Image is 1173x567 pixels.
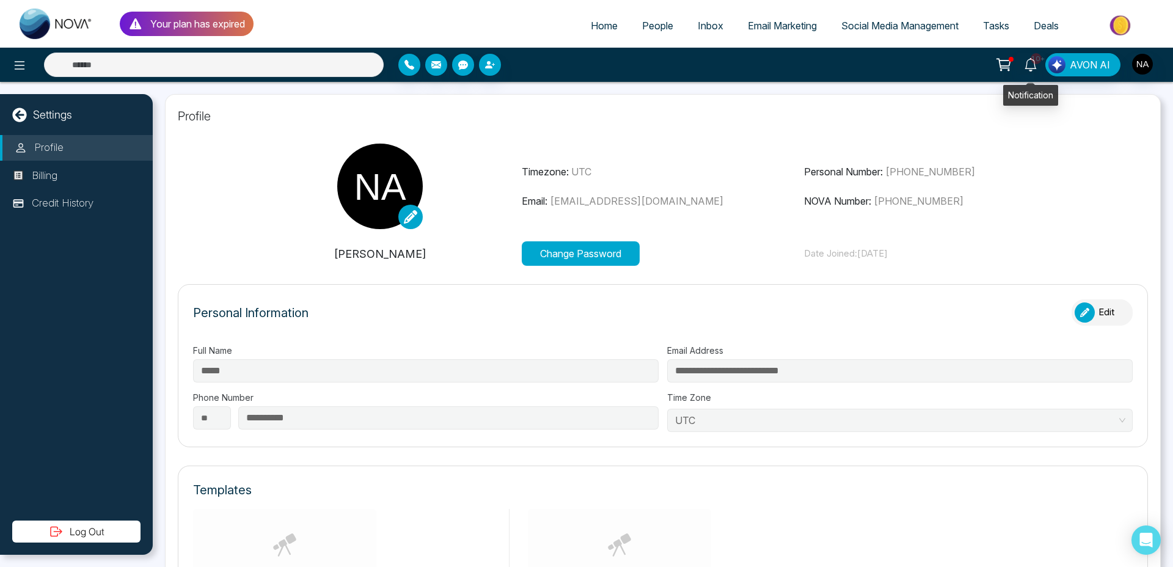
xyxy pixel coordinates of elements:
span: [PHONE_NUMBER] [874,195,963,207]
span: Home [591,20,618,32]
a: Social Media Management [829,14,971,37]
span: Tasks [983,20,1009,32]
span: Inbox [698,20,723,32]
label: Time Zone [667,391,1133,404]
div: Open Intercom Messenger [1131,525,1161,555]
p: Email: [522,194,805,208]
span: [PHONE_NUMBER] [885,166,975,178]
span: [EMAIL_ADDRESS][DOMAIN_NAME] [550,195,723,207]
span: AVON AI [1070,57,1110,72]
a: People [630,14,685,37]
p: NOVA Number: [804,194,1087,208]
p: Date Joined: [DATE] [804,247,1087,261]
a: 10+ [1016,53,1045,75]
a: Deals [1021,14,1071,37]
button: Log Out [12,521,141,543]
img: User Avatar [1132,54,1153,75]
p: Templates [193,481,252,499]
p: Your plan has expired [150,16,245,31]
a: Email Marketing [736,14,829,37]
div: Notification [1003,85,1058,106]
a: Tasks [971,14,1021,37]
img: Market-place.gif [1077,12,1166,39]
span: 10+ [1031,53,1042,64]
span: Email Marketing [748,20,817,32]
label: Phone Number [193,391,659,404]
p: Personal Information [193,304,309,322]
img: Lead Flow [1048,56,1065,73]
label: Full Name [193,344,659,357]
span: UTC [675,411,1125,430]
p: Personal Number: [804,164,1087,179]
p: Billing [32,168,57,184]
p: Timezone: [522,164,805,179]
a: Home [579,14,630,37]
a: Inbox [685,14,736,37]
button: AVON AI [1045,53,1120,76]
span: Deals [1034,20,1059,32]
p: Credit History [32,196,93,211]
p: Profile [178,107,1148,125]
label: Email Address [667,344,1133,357]
img: Nova CRM Logo [20,9,93,39]
button: Edit [1072,299,1133,326]
p: Settings [33,106,72,123]
span: People [642,20,673,32]
span: UTC [571,166,591,178]
p: Profile [34,140,64,156]
span: Social Media Management [841,20,959,32]
button: Change Password [522,241,640,266]
p: [PERSON_NAME] [239,246,522,262]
